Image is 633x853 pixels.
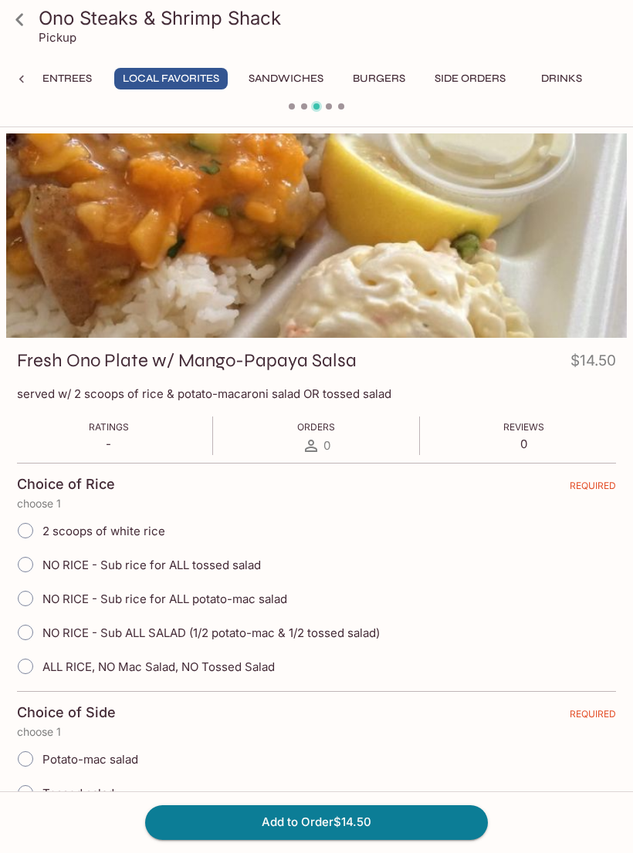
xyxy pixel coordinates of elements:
[42,786,114,801] span: Tossed salad
[344,68,414,89] button: Burgers
[503,421,544,433] span: Reviews
[39,30,76,45] p: Pickup
[570,480,616,497] span: REQUIRED
[39,6,621,30] h3: Ono Steaks & Shrimp Shack
[323,438,330,453] span: 0
[42,592,287,606] span: NO RICE - Sub rice for ALL potato-mac salad
[526,68,596,89] button: Drinks
[17,726,616,738] p: choose 1
[426,68,514,89] button: Side Orders
[42,752,138,767] span: Potato-mac salad
[17,476,115,493] h4: Choice of Rice
[17,497,616,510] p: choose 1
[42,524,165,538] span: 2 scoops of white rice
[503,437,544,451] p: 0
[240,68,332,89] button: Sandwiches
[570,349,616,379] h4: $14.50
[570,708,616,726] span: REQUIRED
[145,805,488,839] button: Add to Order$14.50
[42,659,275,674] span: ALL RICE, NO Mac Salad, NO Tossed Salad
[32,68,102,89] button: Entrees
[89,437,129,451] p: -
[6,133,627,338] div: Fresh Ono Plate w/ Mango-Papaya Salsa
[42,558,261,572] span: NO RICE - Sub rice for ALL tossed salad
[114,68,228,89] button: Local Favorites
[17,704,116,721] h4: Choice of Side
[89,421,129,433] span: Ratings
[297,421,335,433] span: Orders
[17,349,357,373] h3: Fresh Ono Plate w/ Mango-Papaya Salsa
[17,386,616,401] p: served w/ 2 scoops of rice & potato-macaroni salad OR tossed salad
[42,625,380,640] span: NO RICE - Sub ALL SALAD (1/2 potato-mac & 1/2 tossed salad)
